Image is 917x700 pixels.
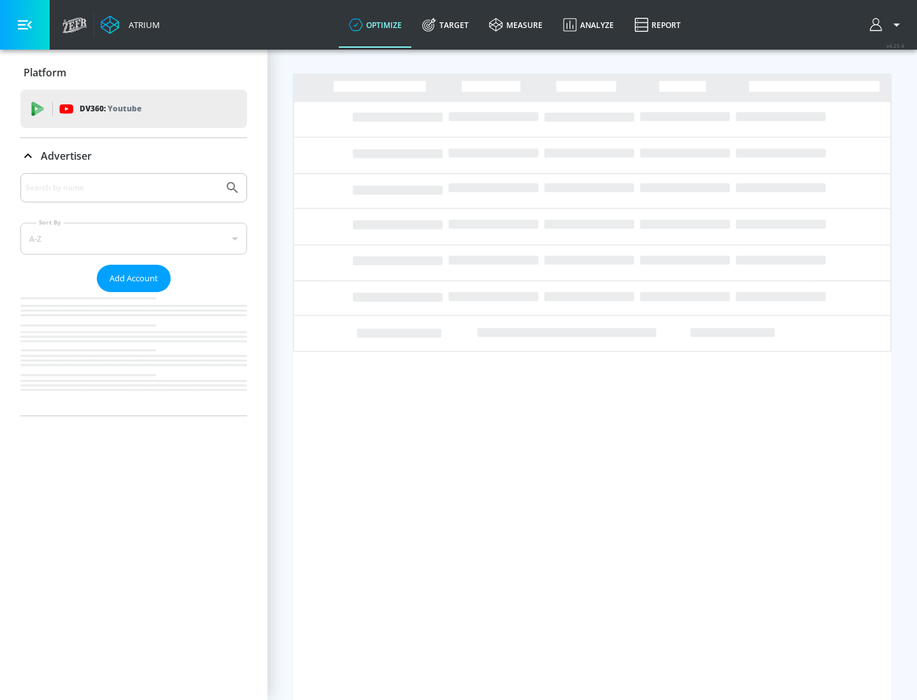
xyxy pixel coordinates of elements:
nav: list of Advertiser [20,292,247,416]
input: Search by name [25,179,218,196]
p: Platform [24,66,66,80]
p: Advertiser [41,149,92,163]
a: measure [479,2,553,48]
a: Report [624,2,691,48]
a: Target [412,2,479,48]
p: Youtube [108,102,141,115]
div: Platform [20,55,247,90]
span: v 4.25.4 [886,42,904,49]
a: Atrium [101,15,160,34]
span: Add Account [110,271,158,286]
div: Advertiser [20,138,247,174]
a: optimize [339,2,412,48]
p: DV360: [80,102,141,116]
a: Analyze [553,2,624,48]
div: Advertiser [20,173,247,416]
div: DV360: Youtube [20,90,247,128]
label: Sort By [36,218,64,227]
button: Add Account [97,265,171,292]
div: Atrium [124,19,160,31]
div: A-Z [20,223,247,255]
